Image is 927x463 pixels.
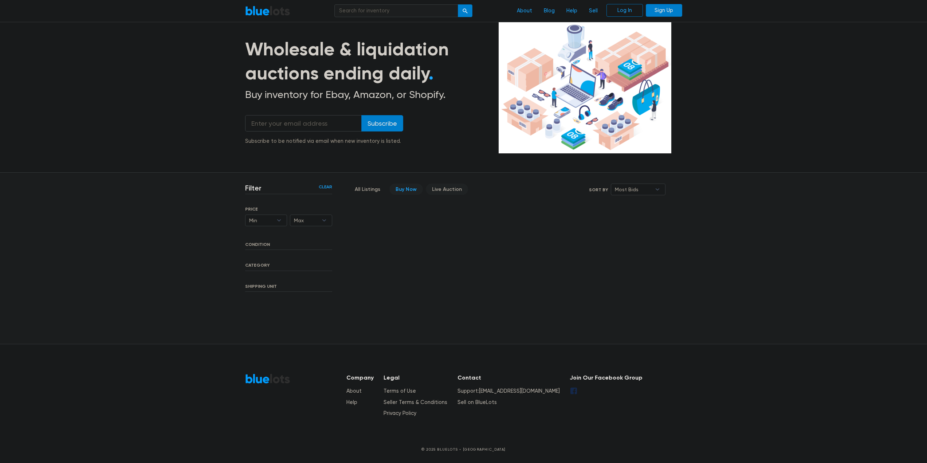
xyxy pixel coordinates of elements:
label: Sort By [589,187,608,193]
input: Search for inventory [334,4,458,17]
span: Max [294,215,318,226]
a: Clear [319,184,332,190]
h5: Contact [457,374,560,381]
h5: Company [346,374,374,381]
span: Min [249,215,273,226]
b: ▾ [317,215,332,226]
a: Buy Now [389,184,423,195]
span: Most Bids [615,184,651,195]
a: Privacy Policy [384,410,416,416]
a: Terms of Use [384,388,416,394]
a: BlueLots [245,373,290,384]
a: Live Auction [426,184,468,195]
h6: CATEGORY [245,263,332,271]
a: [EMAIL_ADDRESS][DOMAIN_NAME] [479,388,560,394]
h6: CONDITION [245,242,332,250]
a: Seller Terms & Conditions [384,399,447,405]
img: hero-ee84e7d0318cb26816c560f6b4441b76977f77a177738b4e94f68c95b2b83dbb.png [499,21,671,154]
p: © 2025 BLUELOTS • [GEOGRAPHIC_DATA] [245,447,682,452]
a: Help [346,399,357,405]
a: All Listings [349,184,386,195]
a: Log In [606,4,643,17]
a: About [346,388,362,394]
a: About [511,4,538,18]
h5: Join Our Facebook Group [570,374,643,381]
a: Sell [583,4,604,18]
h6: PRICE [245,207,332,212]
a: BlueLots [245,5,290,16]
b: ▾ [271,215,287,226]
a: Sell on BlueLots [457,399,497,405]
h3: Filter [245,184,262,192]
h6: SHIPPING UNIT [245,284,332,292]
span: . [429,62,433,84]
a: Help [561,4,583,18]
a: Sign Up [646,4,682,17]
div: Subscribe to be notified via email when new inventory is listed. [245,137,403,145]
input: Subscribe [361,115,403,132]
h5: Legal [384,374,447,381]
h1: Wholesale & liquidation auctions ending daily [245,37,499,86]
h2: Buy inventory for Ebay, Amazon, or Shopify. [245,89,499,101]
b: ▾ [650,184,665,195]
a: Blog [538,4,561,18]
li: Support: [457,387,560,395]
input: Enter your email address [245,115,362,132]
